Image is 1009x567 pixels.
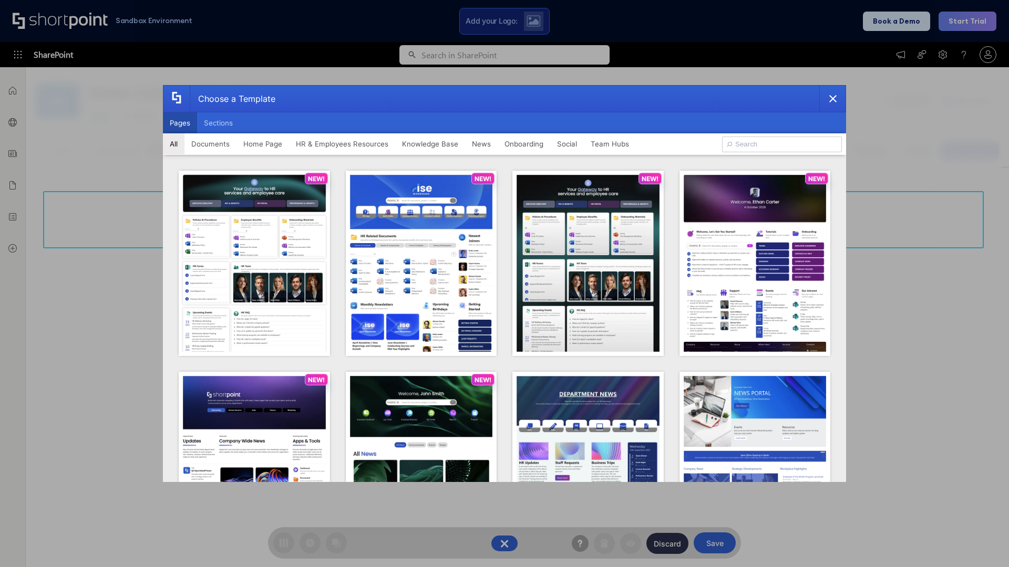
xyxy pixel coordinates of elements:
button: Home Page [236,133,289,154]
input: Search [722,136,842,152]
p: NEW! [642,175,658,183]
div: Choose a Template [190,86,275,112]
p: NEW! [308,376,325,384]
div: template selector [163,85,846,482]
button: Pages [163,112,197,133]
p: NEW! [475,376,491,384]
button: Knowledge Base [395,133,465,154]
iframe: Chat Widget [820,445,1009,567]
button: HR & Employees Resources [289,133,395,154]
p: NEW! [308,175,325,183]
p: NEW! [808,175,825,183]
button: Social [550,133,584,154]
button: Sections [197,112,240,133]
button: All [163,133,184,154]
button: Team Hubs [584,133,636,154]
button: Onboarding [498,133,550,154]
p: NEW! [475,175,491,183]
button: News [465,133,498,154]
button: Documents [184,133,236,154]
